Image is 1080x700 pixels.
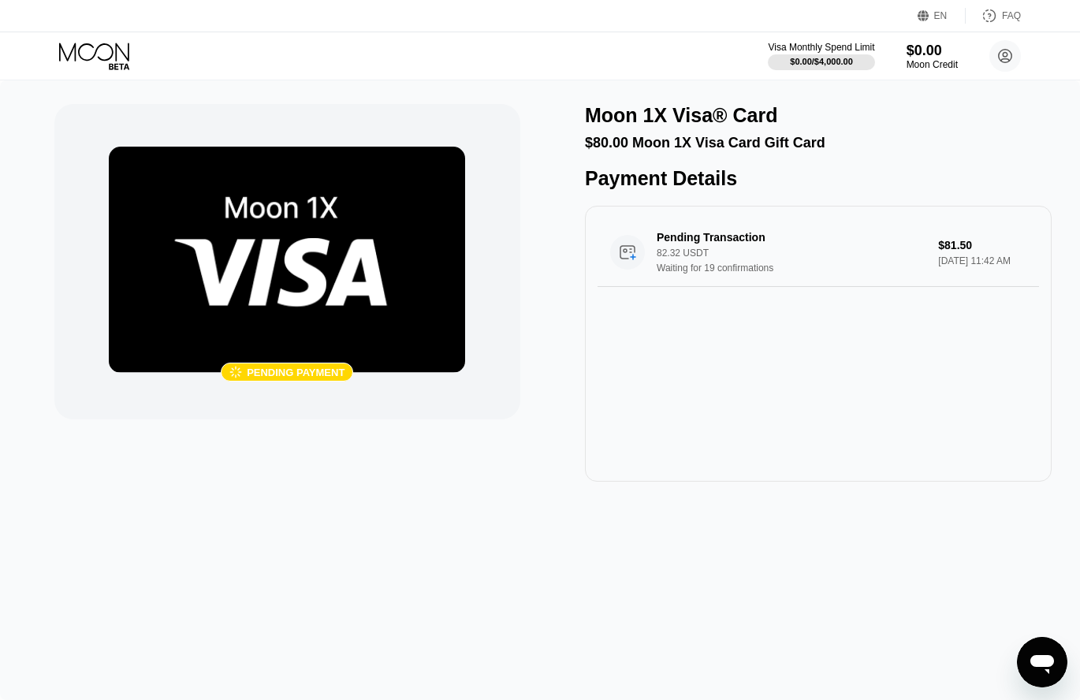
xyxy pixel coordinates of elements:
div: EN [934,10,948,21]
div: Visa Monthly Spend Limit$0.00/$4,000.00 [768,42,874,70]
div: Payment Details [585,167,1052,190]
div: $0.00 / $4,000.00 [790,57,853,66]
div:  [229,366,242,379]
div: Waiting for 19 confirmations [657,262,940,274]
div: $81.50 [938,239,1026,251]
div: FAQ [966,8,1021,24]
div: 82.32 USDT [657,248,940,259]
iframe: Button to launch messaging window, conversation in progress [1017,637,1067,687]
div: Pending Transaction [657,231,921,244]
div: Moon Credit [907,59,958,70]
div: FAQ [1002,10,1021,21]
div: $0.00 [907,43,958,59]
div: Moon 1X Visa® Card [585,104,777,127]
div: [DATE] 11:42 AM [938,255,1026,266]
div: EN [918,8,966,24]
div: Visa Monthly Spend Limit [768,42,874,53]
div: $0.00Moon Credit [907,43,958,70]
div: $80.00 Moon 1X Visa Card Gift Card [585,135,1052,151]
div: Pending payment [247,367,344,378]
div: Pending Transaction82.32 USDTWaiting for 19 confirmations$81.50[DATE] 11:42 AM [598,218,1039,287]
